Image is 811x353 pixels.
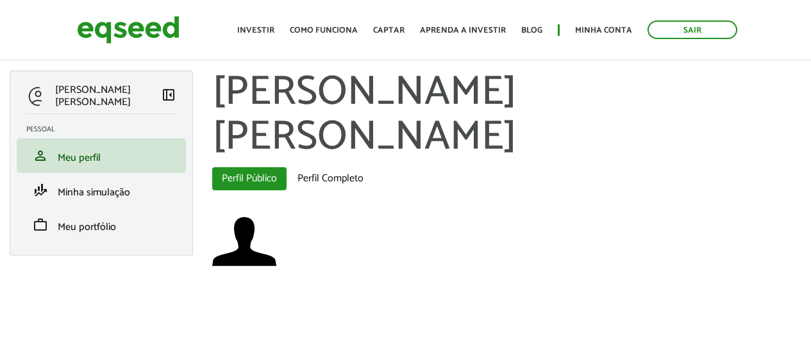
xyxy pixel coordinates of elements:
[58,149,101,167] span: Meu perfil
[26,183,176,198] a: finance_modeMinha simulação
[58,184,130,201] span: Minha simulação
[648,21,737,39] a: Sair
[161,87,176,103] span: left_panel_close
[237,26,274,35] a: Investir
[58,218,116,236] span: Meu portfólio
[212,167,287,190] a: Perfil Público
[17,173,186,208] li: Minha simulação
[373,26,405,35] a: Captar
[55,84,161,108] p: [PERSON_NAME] [PERSON_NAME]
[26,148,176,163] a: personMeu perfil
[212,209,276,274] a: Ver perfil do usuário.
[77,13,180,47] img: EqSeed
[26,126,186,133] h2: Pessoal
[161,87,176,105] a: Colapsar menu
[17,138,186,173] li: Meu perfil
[33,148,48,163] span: person
[33,217,48,233] span: work
[290,26,358,35] a: Como funciona
[26,217,176,233] a: workMeu portfólio
[33,183,48,198] span: finance_mode
[17,208,186,242] li: Meu portfólio
[212,70,801,161] h1: [PERSON_NAME] [PERSON_NAME]
[212,209,276,274] img: Foto de CESAR ANDRES SUAZO MIRANDA
[521,26,542,35] a: Blog
[288,167,373,190] a: Perfil Completo
[420,26,506,35] a: Aprenda a investir
[575,26,632,35] a: Minha conta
